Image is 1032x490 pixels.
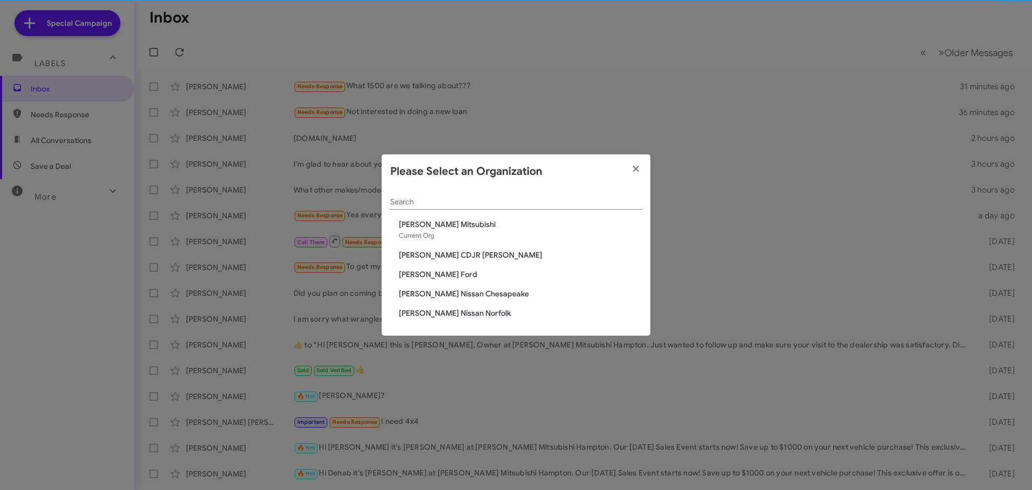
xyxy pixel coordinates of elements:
h2: Please Select an Organization [390,163,542,180]
span: [PERSON_NAME] Nissan Norfolk [399,308,642,318]
span: [PERSON_NAME] CDJR [PERSON_NAME] [399,250,642,260]
span: [PERSON_NAME] Nissan Chesapeake [399,288,642,299]
span: [PERSON_NAME] Mitsubishi [399,219,642,230]
span: Current Org [399,231,434,239]
span: [PERSON_NAME] Ford [399,269,642,280]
